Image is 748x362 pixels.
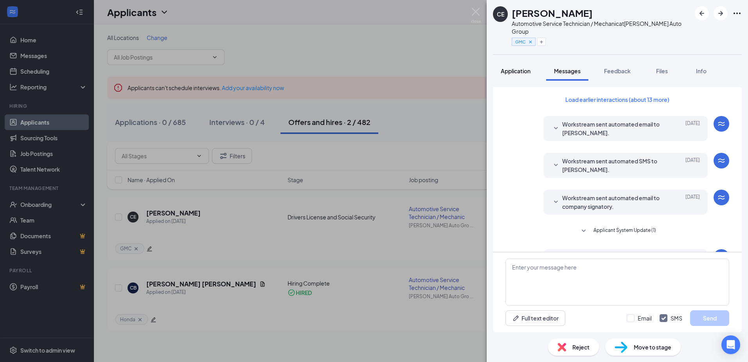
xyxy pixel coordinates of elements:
[717,156,726,165] svg: WorkstreamLogo
[551,161,561,170] svg: SmallChevronDown
[539,40,544,44] svg: Plus
[604,67,631,74] span: Feedback
[551,197,561,207] svg: SmallChevronDown
[512,314,520,322] svg: Pen
[696,67,707,74] span: Info
[697,9,707,18] svg: ArrowLeftNew
[505,310,565,326] button: Full text editorPen
[717,193,726,202] svg: WorkstreamLogo
[656,67,668,74] span: Files
[537,38,546,46] button: Plus
[716,9,725,18] svg: ArrowRight
[695,6,709,20] button: ArrowLeftNew
[559,93,676,106] button: Load earlier interactions (about 13 more)
[732,9,742,18] svg: Ellipses
[685,157,700,174] span: [DATE]
[579,226,588,236] svg: SmallChevronDown
[593,226,656,236] span: Applicant System Update (1)
[685,120,700,137] span: [DATE]
[512,20,691,35] div: Automotive Service Technician / Mechanic at [PERSON_NAME] Auto Group
[562,120,665,137] span: Workstream sent automated email to [PERSON_NAME].
[528,39,533,45] svg: Cross
[551,124,561,133] svg: SmallChevronDown
[562,157,665,174] span: Workstream sent automated SMS to [PERSON_NAME].
[634,343,671,351] span: Move to stage
[572,343,590,351] span: Reject
[554,67,581,74] span: Messages
[685,194,700,211] span: [DATE]
[497,10,504,18] div: CE
[690,310,729,326] button: Send
[721,335,740,354] div: Open Intercom Messenger
[717,119,726,129] svg: WorkstreamLogo
[562,194,665,211] span: Workstream sent automated email to company signatory.
[501,67,530,74] span: Application
[714,6,728,20] button: ArrowRight
[579,226,656,236] button: SmallChevronDownApplicant System Update (1)
[515,38,526,45] span: GMC
[512,6,593,20] h1: [PERSON_NAME]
